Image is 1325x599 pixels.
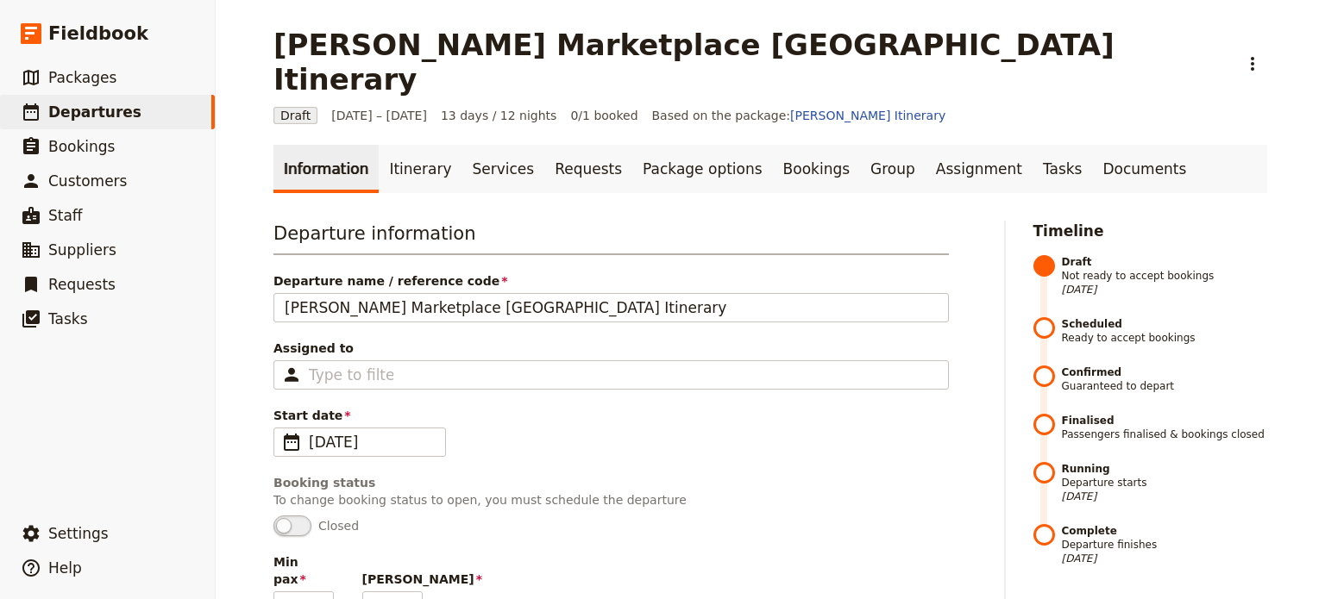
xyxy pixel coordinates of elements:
span: Departure name / reference code [273,272,949,290]
span: Passengers finalised & bookings closed [1062,414,1268,441]
span: Packages [48,69,116,86]
span: Departures [48,103,141,121]
span: Ready to accept bookings [1062,317,1268,345]
input: Departure name / reference code [273,293,949,322]
a: Documents [1092,145,1196,193]
a: Information [273,145,379,193]
span: [DATE] [1062,552,1268,565]
h2: Timeline [1033,221,1268,241]
span: Based on the package: [652,107,946,124]
span: Fieldbook [48,21,148,47]
span: Requests [48,276,116,293]
a: Itinerary [379,145,462,193]
a: Group [860,145,926,193]
span: [DATE] [309,432,435,452]
p: To change booking status to open, you must schedule the departure [273,491,949,509]
button: Actions [1238,49,1267,78]
strong: Confirmed [1062,365,1268,379]
a: Package options [632,145,772,193]
span: 13 days / 12 nights [441,107,557,124]
span: Tasks [48,310,88,328]
span: Start date [273,407,949,424]
span: Departure finishes [1062,524,1268,565]
strong: Draft [1062,255,1268,269]
a: Tasks [1033,145,1093,193]
strong: Running [1062,462,1268,476]
span: [PERSON_NAME] [362,571,423,588]
span: Departure starts [1062,462,1268,503]
span: 0/1 booked [570,107,637,124]
span: Guaranteed to depart [1062,365,1268,393]
span: [DATE] – [DATE] [331,107,427,124]
span: [DATE] [1062,283,1268,296]
a: Services [462,145,545,193]
div: Booking status [273,474,949,491]
span: Assigned to [273,340,949,357]
a: Bookings [773,145,860,193]
span: Help [48,559,82,577]
span: [DATE] [1062,490,1268,503]
h1: [PERSON_NAME] Marketplace [GEOGRAPHIC_DATA] Itinerary [273,28,1228,97]
span: Not ready to accept bookings [1062,255,1268,296]
span: Closed [318,517,359,534]
a: Assignment [926,145,1033,193]
span: ​ [281,432,302,452]
h3: Departure information [273,221,949,255]
span: Settings [48,525,109,542]
span: Staff [48,207,83,224]
span: Draft [273,107,317,124]
a: Requests [544,145,632,193]
span: Customers [48,172,127,190]
a: [PERSON_NAME] Itinerary [790,109,945,122]
strong: Finalised [1062,414,1268,427]
span: Min pax [273,553,334,588]
strong: Complete [1062,524,1268,538]
span: Suppliers [48,241,116,259]
span: Bookings [48,138,115,155]
strong: Scheduled [1062,317,1268,331]
input: Assigned to [309,365,393,385]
